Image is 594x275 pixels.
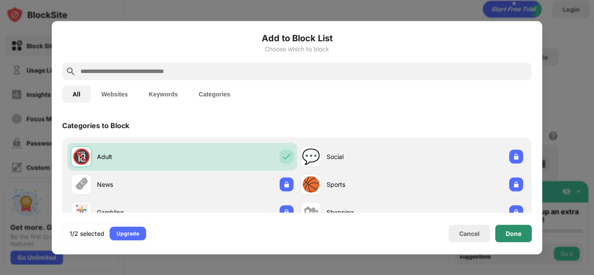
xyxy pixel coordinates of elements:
div: Adult [97,152,182,161]
div: 🃏 [72,203,90,221]
button: Categories [188,85,240,103]
div: Done [506,230,521,237]
button: Keywords [138,85,188,103]
div: Shopping [327,208,412,217]
div: 🔞 [72,148,90,166]
div: Gambling [97,208,182,217]
div: Cancel [459,230,480,237]
div: News [97,180,182,189]
div: 🗞 [74,176,89,193]
div: 💬 [302,148,320,166]
div: 🏀 [302,176,320,193]
div: Social [327,152,412,161]
h6: Add to Block List [62,31,532,44]
button: Websites [91,85,138,103]
div: 1/2 selected [70,229,104,238]
img: search.svg [66,66,76,76]
div: 🛍 [304,203,318,221]
div: Choose which to block [62,45,532,52]
button: All [62,85,91,103]
div: Upgrade [117,229,139,238]
div: Categories to Block [62,121,129,129]
div: Sports [327,180,412,189]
